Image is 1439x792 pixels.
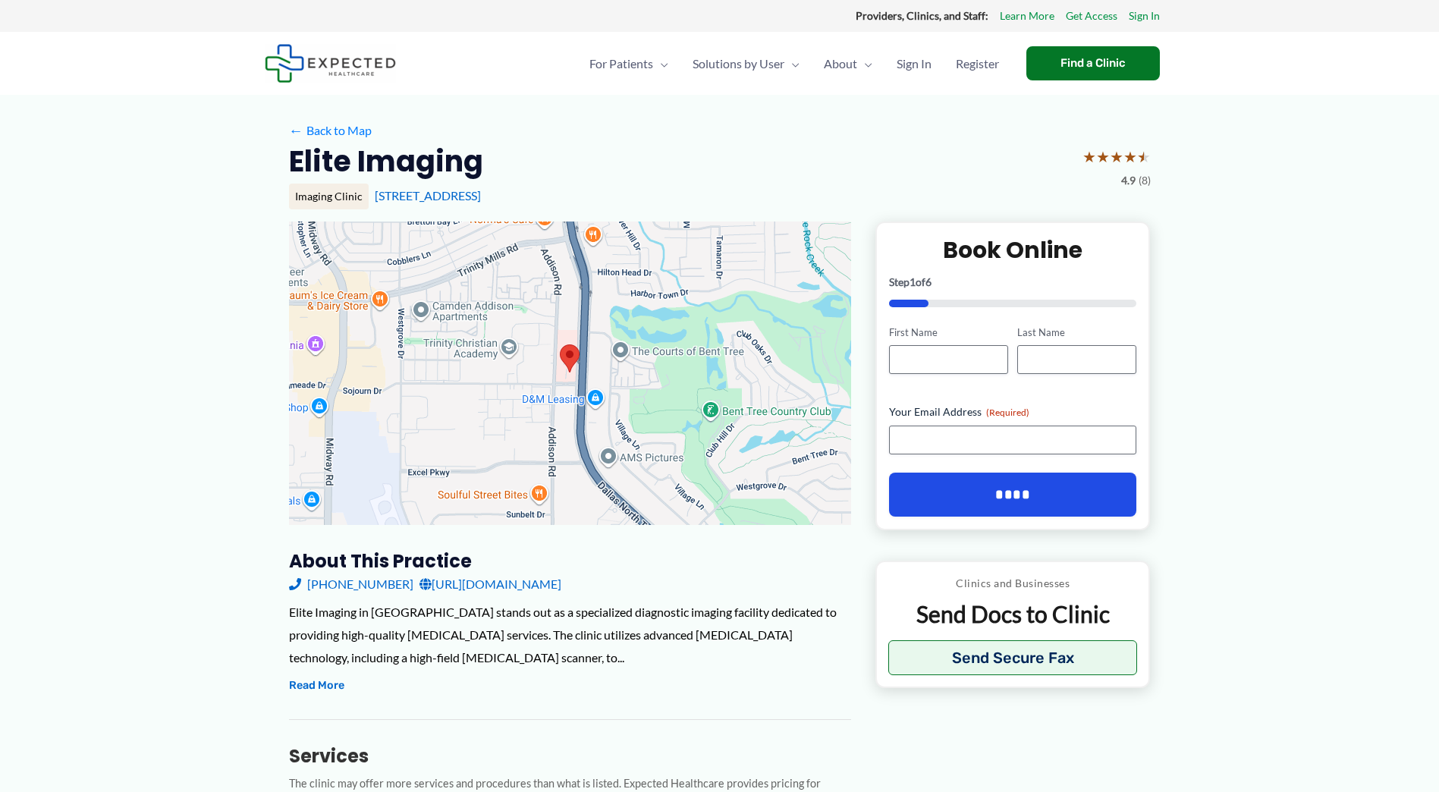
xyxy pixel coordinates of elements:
span: Sign In [897,37,932,90]
a: Sign In [1129,6,1160,26]
a: [STREET_ADDRESS] [375,188,481,203]
a: ←Back to Map [289,119,372,142]
a: Find a Clinic [1026,46,1160,80]
span: (8) [1139,171,1151,190]
span: Menu Toggle [857,37,872,90]
span: ★ [1110,143,1123,171]
img: Expected Healthcare Logo - side, dark font, small [265,44,396,83]
p: Send Docs to Clinic [888,599,1138,629]
a: Register [944,37,1011,90]
button: Read More [289,677,344,695]
span: ★ [1137,143,1151,171]
a: Learn More [1000,6,1054,26]
nav: Primary Site Navigation [577,37,1011,90]
span: About [824,37,857,90]
span: Menu Toggle [784,37,800,90]
h3: Services [289,744,851,768]
span: Register [956,37,999,90]
a: [PHONE_NUMBER] [289,573,413,596]
span: Menu Toggle [653,37,668,90]
span: 1 [910,275,916,288]
span: 6 [925,275,932,288]
span: (Required) [986,407,1029,418]
a: Sign In [884,37,944,90]
span: 4.9 [1121,171,1136,190]
h3: About this practice [289,549,851,573]
button: Send Secure Fax [888,640,1138,675]
label: Your Email Address [889,404,1137,420]
label: First Name [889,325,1008,340]
label: Last Name [1017,325,1136,340]
span: For Patients [589,37,653,90]
p: Step of [889,277,1137,288]
span: Solutions by User [693,37,784,90]
strong: Providers, Clinics, and Staff: [856,9,988,22]
a: For PatientsMenu Toggle [577,37,680,90]
a: AboutMenu Toggle [812,37,884,90]
a: Get Access [1066,6,1117,26]
h2: Book Online [889,235,1137,265]
div: Imaging Clinic [289,184,369,209]
h2: Elite Imaging [289,143,483,180]
a: [URL][DOMAIN_NAME] [419,573,561,596]
span: ★ [1082,143,1096,171]
span: ← [289,123,303,137]
a: Solutions by UserMenu Toggle [680,37,812,90]
div: Elite Imaging in [GEOGRAPHIC_DATA] stands out as a specialized diagnostic imaging facility dedica... [289,601,851,668]
span: ★ [1096,143,1110,171]
span: ★ [1123,143,1137,171]
p: Clinics and Businesses [888,574,1138,593]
